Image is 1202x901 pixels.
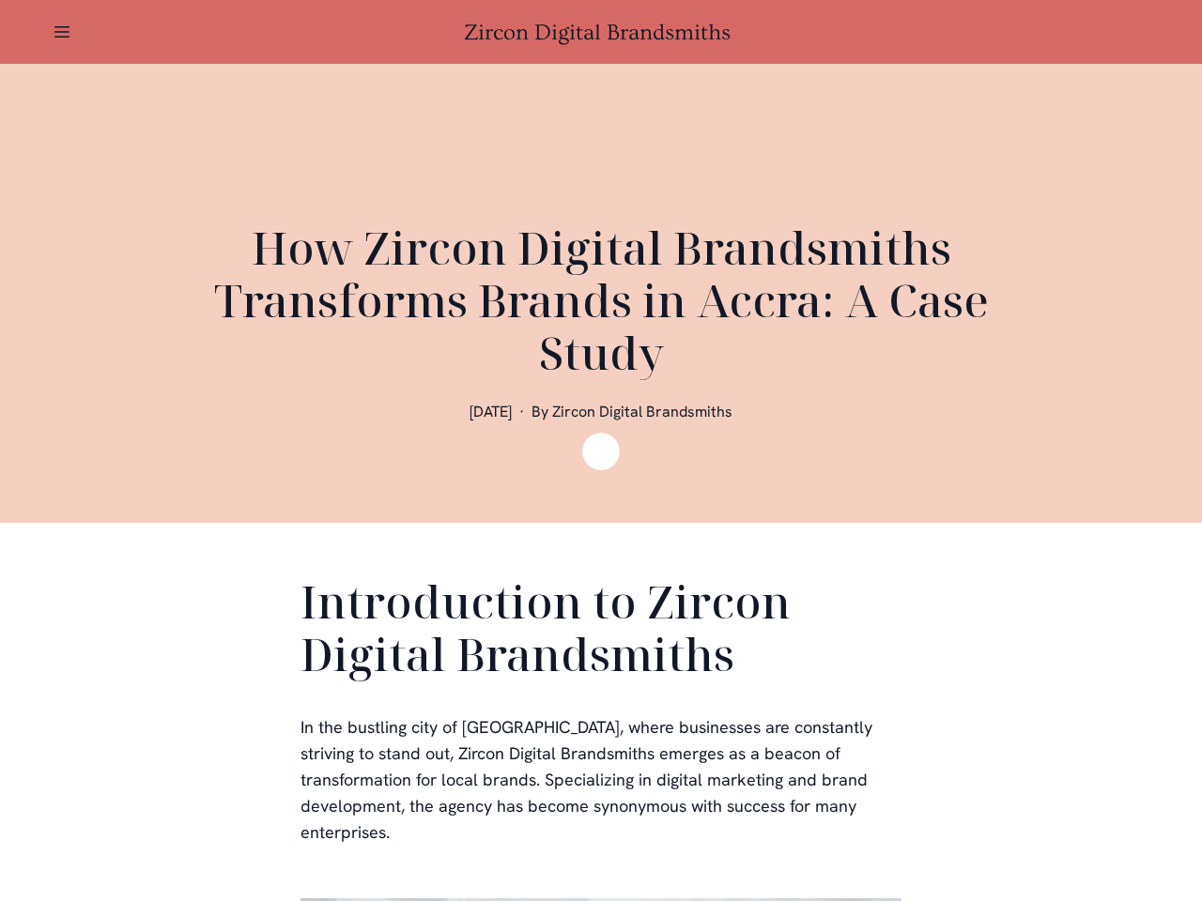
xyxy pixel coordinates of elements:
p: In the bustling city of [GEOGRAPHIC_DATA], where businesses are constantly striving to stand out,... [300,714,901,846]
a: Zircon Digital Brandsmiths [464,20,738,45]
h1: How Zircon Digital Brandsmiths Transforms Brands in Accra: A Case Study [150,221,1052,379]
h2: Introduction to Zircon Digital Brandsmiths [300,575,901,688]
span: [DATE] [470,402,512,421]
span: · [519,402,524,421]
span: By Zircon Digital Brandsmiths [532,402,732,421]
img: Zircon Digital Brandsmiths [582,433,620,470]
